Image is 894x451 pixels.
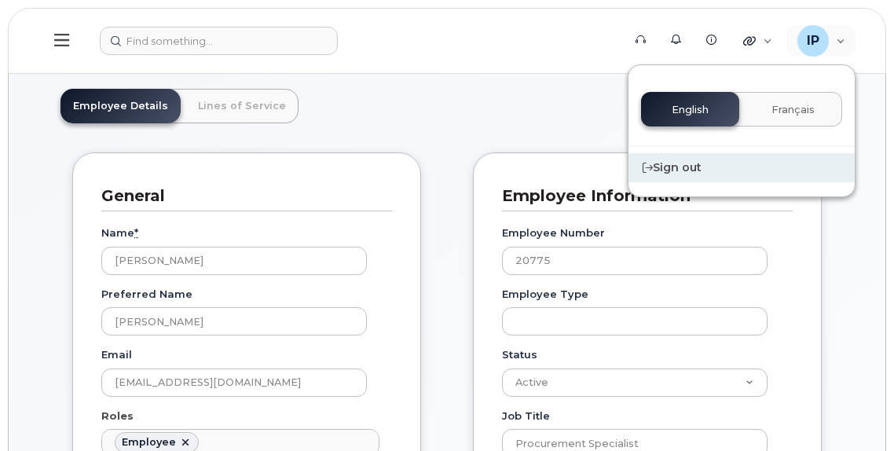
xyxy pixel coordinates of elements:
[732,25,783,57] div: Quicklinks
[502,409,550,423] label: Job Title
[122,436,176,449] div: Employee
[502,287,588,302] label: Employee Type
[786,25,856,57] div: Ian Pitt
[101,225,138,240] label: Name
[502,225,605,240] label: Employee Number
[502,347,537,362] label: Status
[101,409,134,423] label: Roles
[628,153,855,182] div: Sign out
[60,89,181,123] a: Employee Details
[101,185,380,207] h3: General
[502,185,781,207] h3: Employee Information
[771,104,815,116] span: Français
[134,226,138,239] abbr: required
[185,89,299,123] a: Lines of Service
[100,27,338,55] input: Find something...
[807,31,819,50] span: IP
[101,347,132,362] label: Email
[101,287,192,302] label: Preferred Name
